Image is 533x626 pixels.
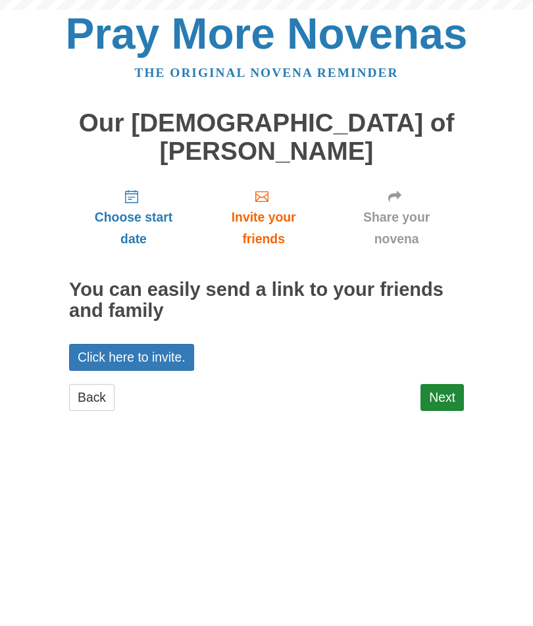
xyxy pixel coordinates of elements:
a: Invite your friends [198,178,329,256]
a: Share your novena [329,178,464,256]
span: Share your novena [342,206,451,250]
a: Pray More Novenas [66,9,468,58]
h2: You can easily send a link to your friends and family [69,279,464,322]
span: Invite your friends [211,206,316,250]
a: The original novena reminder [135,66,399,80]
a: Click here to invite. [69,344,194,371]
a: Choose start date [69,178,198,256]
a: Next [420,384,464,411]
a: Back [69,384,114,411]
span: Choose start date [82,206,185,250]
h1: Our [DEMOGRAPHIC_DATA] of [PERSON_NAME] [69,109,464,165]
